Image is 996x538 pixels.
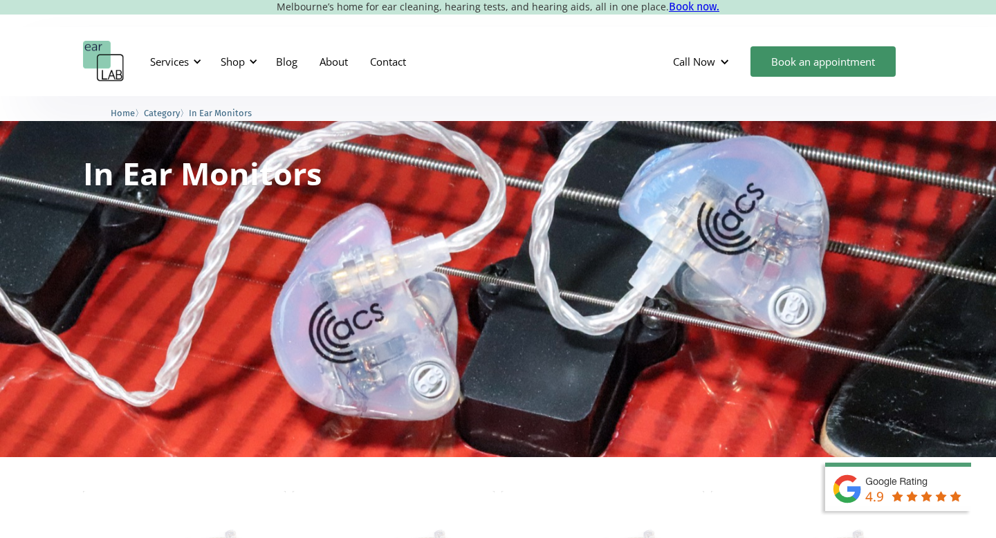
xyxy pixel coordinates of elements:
[111,108,135,118] span: Home
[359,41,417,82] a: Contact
[111,106,135,119] a: Home
[189,108,252,118] span: In Ear Monitors
[150,55,189,68] div: Services
[144,108,180,118] span: Category
[221,55,245,68] div: Shop
[662,41,744,82] div: Call Now
[144,106,189,120] li: 〉
[83,41,124,82] a: home
[83,158,322,189] h1: In Ear Monitors
[144,106,180,119] a: Category
[750,46,896,77] a: Book an appointment
[189,106,252,119] a: In Ear Monitors
[142,41,205,82] div: Services
[308,41,359,82] a: About
[265,41,308,82] a: Blog
[111,106,144,120] li: 〉
[212,41,261,82] div: Shop
[673,55,715,68] div: Call Now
